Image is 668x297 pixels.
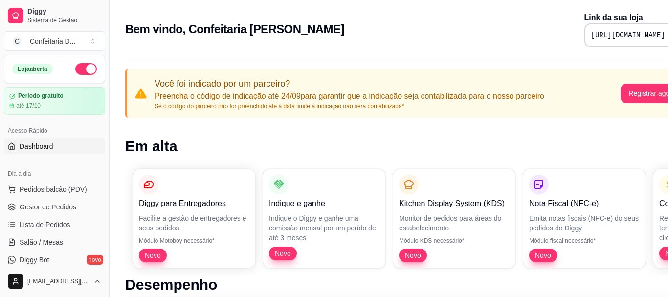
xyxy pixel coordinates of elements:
span: Gestor de Pedidos [20,202,76,212]
button: Alterar Status [75,63,97,75]
span: Salão / Mesas [20,237,63,247]
button: Select a team [4,31,105,51]
p: Módulo KDS necessário* [399,237,510,245]
button: Diggy para EntregadoresFacilite a gestão de entregadores e seus pedidos.Módulo Motoboy necessário... [133,169,255,268]
div: Acesso Rápido [4,123,105,138]
p: Indique o Diggy e ganhe uma comissão mensal por um perído de até 3 meses [269,213,379,243]
p: Kitchen Display System (KDS) [399,198,510,209]
p: Nota Fiscal (NFC-e) [529,198,640,209]
article: Período gratuito [18,92,64,100]
p: Se o código do parceiro não for preenchido até a data limite a indicação não será contabilizada* [155,102,544,110]
a: DiggySistema de Gestão [4,4,105,27]
article: até 17/10 [16,102,41,110]
p: Monitor de pedidos para áreas do estabelecimento [399,213,510,233]
button: Indique e ganheIndique o Diggy e ganhe uma comissão mensal por um perído de até 3 mesesNovo [263,169,385,268]
a: Período gratuitoaté 17/10 [4,87,105,115]
div: Dia a dia [4,166,105,182]
a: Gestor de Pedidos [4,199,105,215]
button: Nota Fiscal (NFC-e)Emita notas fiscais (NFC-e) do seus pedidos do DiggyMódulo fiscal necessário*Novo [523,169,646,268]
span: Dashboard [20,141,53,151]
h2: Bem vindo, Confeitaria [PERSON_NAME] [125,22,344,37]
a: Dashboard [4,138,105,154]
span: Novo [141,251,165,260]
p: Indique e ganhe [269,198,379,209]
span: Novo [271,249,295,258]
span: Pedidos balcão (PDV) [20,184,87,194]
span: Diggy Bot [20,255,49,265]
p: Facilite a gestão de entregadores e seus pedidos. [139,213,249,233]
p: Diggy para Entregadores [139,198,249,209]
div: Loja aberta [12,64,53,74]
p: Emita notas fiscais (NFC-e) do seus pedidos do Diggy [529,213,640,233]
p: Módulo fiscal necessário* [529,237,640,245]
a: Diggy Botnovo [4,252,105,268]
a: Lista de Pedidos [4,217,105,232]
button: Pedidos balcão (PDV) [4,182,105,197]
button: Kitchen Display System (KDS)Monitor de pedidos para áreas do estabelecimentoMódulo KDS necessário... [393,169,515,268]
p: Você foi indicado por um parceiro? [155,77,544,91]
span: [EMAIL_ADDRESS][DOMAIN_NAME] [27,277,89,285]
p: Módulo Motoboy necessário* [139,237,249,245]
span: Sistema de Gestão [27,16,101,24]
pre: [URL][DOMAIN_NAME] [591,30,665,40]
p: Preencha o código de indicação até 24/09 para garantir que a indicação seja contabilizada para o ... [155,91,544,102]
span: Novo [531,251,555,260]
span: Lista de Pedidos [20,220,70,229]
div: Confeitaria D ... [30,36,75,46]
a: Salão / Mesas [4,234,105,250]
span: C [12,36,22,46]
span: Novo [401,251,425,260]
span: Diggy [27,7,101,16]
button: [EMAIL_ADDRESS][DOMAIN_NAME] [4,270,105,293]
